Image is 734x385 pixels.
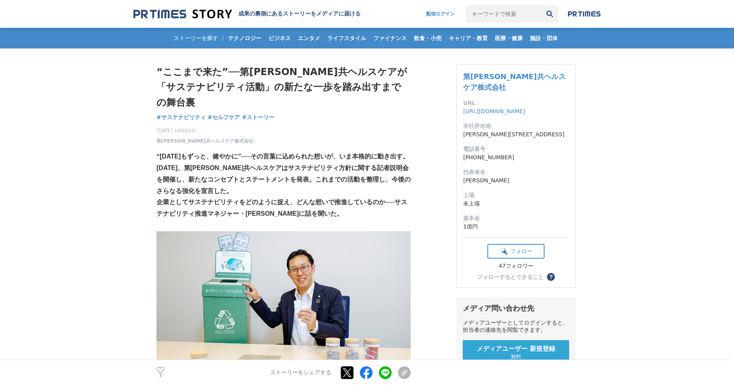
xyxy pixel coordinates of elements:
[463,145,569,153] dt: 電話番号
[477,274,544,280] div: フォローするとできること
[463,130,569,139] dd: [PERSON_NAME][STREET_ADDRESS]
[208,113,240,122] a: #セルフケア
[324,28,369,48] a: ライフスタイル
[446,28,491,48] a: キャリア・教育
[463,72,565,91] a: 第[PERSON_NAME]共ヘルスケア株式会社
[463,122,569,130] dt: 本社所在地
[156,153,409,160] strong: “[DATE]もずっと、健やかに”──その言葉に込められた想いが、いま本格的に動き出す。
[477,345,555,353] span: メディアユーザー 新規登録
[242,113,274,122] a: #ストーリー
[156,127,253,134] span: [DATE] 16時51分
[547,273,555,281] button: ？
[541,5,558,23] button: 検索
[463,153,569,162] dd: [PHONE_NUMBER]
[463,340,569,365] a: メディアユーザー 新規登録 無料
[527,35,561,42] span: 施設・団体
[238,10,361,17] h2: 成果の裏側にあるストーリーをメディアに届ける
[156,114,206,121] span: #サステナビリティ
[370,35,410,42] span: ファイナンス
[463,304,569,313] div: メディア問い合わせ先
[370,28,410,48] a: ファイナンス
[156,137,253,145] a: 第[PERSON_NAME]共ヘルスケア株式会社
[463,319,569,334] div: メディアユーザーとしてログインすると、担当者の連絡先を閲覧できます。
[463,222,569,231] dd: 1億円
[265,28,294,48] a: ビジネス
[156,64,411,110] h1: “ここまで来た”──第[PERSON_NAME]共ヘルスケアが「サステナビリティ活動」の新たな一歩を踏み出すまでの舞台裏
[156,164,411,194] strong: [DATE]、第[PERSON_NAME]共ヘルスケアはサステナビリティ方針に関する記者説明会を開催し、新たなコンセプトとステートメントを発表。これまでの活動を整理し、今後のさらなる強化を宣言した。
[225,28,265,48] a: テクノロジー
[463,108,525,114] a: [URL][DOMAIN_NAME]
[208,114,240,121] span: #セルフケア
[133,9,232,19] img: 成果の裏側にあるストーリーをメディアに届ける
[463,99,569,107] dt: URL
[242,114,274,121] span: #ストーリー
[411,35,445,42] span: 飲食・小売
[527,28,561,48] a: 施設・団体
[492,35,526,42] span: 医療・健康
[446,35,491,42] span: キャリア・教育
[487,263,545,270] div: 47フォロワー
[418,5,463,23] a: 配信ログイン
[463,214,569,222] dt: 資本金
[265,35,294,42] span: ビジネス
[156,113,206,122] a: #サステナビリティ
[295,28,323,48] a: エンタメ
[225,35,265,42] span: テクノロジー
[487,244,545,259] button: フォロー
[133,9,361,19] a: 成果の裏側にあるストーリーをメディアに届ける 成果の裏側にあるストーリーをメディアに届ける
[156,374,164,378] p: 7
[156,199,407,217] strong: 企業としてサステナビリティをどのように捉え、どんな想いで推進しているのか──サステナビリティ推進マネジャー・[PERSON_NAME]に話を聞いた。
[463,199,569,208] dd: 未上場
[492,28,526,48] a: 医療・健康
[568,11,601,17] img: prtimes
[295,35,323,42] span: エンタメ
[463,176,569,185] dd: [PERSON_NAME]
[548,274,554,280] span: ？
[466,5,541,23] input: キーワードで検索
[463,168,569,176] dt: 代表者名
[463,191,569,199] dt: 上場
[511,353,521,360] span: 無料
[270,369,331,376] p: ストーリーをシェアする
[324,35,369,42] span: ライフスタイル
[411,28,445,48] a: 飲食・小売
